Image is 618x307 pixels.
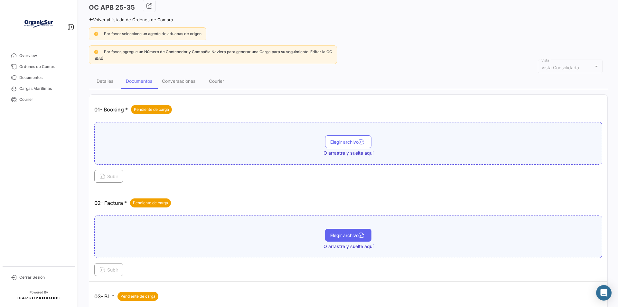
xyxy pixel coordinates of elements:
[19,97,70,102] span: Courier
[126,78,152,84] div: Documentos
[5,72,72,83] a: Documentos
[5,83,72,94] a: Cargas Marítimas
[5,50,72,61] a: Overview
[19,53,70,59] span: Overview
[323,243,373,250] span: O arrastre y suelte aquí
[19,64,70,70] span: Órdenes de Compra
[325,135,371,148] button: Elegir archivo
[596,285,612,301] div: Abrir Intercom Messenger
[89,17,173,22] a: Volver al listado de Órdenes de Compra
[99,174,118,179] span: Subir
[162,78,195,84] div: Conversaciones
[89,3,135,12] h3: OC APB 25-35
[120,293,155,299] span: Pendiente de carga
[94,170,123,183] button: Subir
[325,229,371,242] button: Elegir archivo
[133,200,168,206] span: Pendiente de carga
[23,8,55,40] img: Logo+OrganicSur.png
[97,78,113,84] div: Detalles
[94,105,172,114] p: 01- Booking *
[330,139,366,145] span: Elegir archivo
[19,274,70,280] span: Cerrar Sesión
[541,65,579,70] span: Vista Consolidada
[104,49,332,54] span: Por favor, agregue un Número de Contenedor y Compañía Naviera para generar una Carga para su segu...
[330,233,366,238] span: Elegir archivo
[94,198,171,207] p: 02- Factura *
[104,31,201,36] span: Por favor seleccione un agente de aduanas de origen
[19,75,70,81] span: Documentos
[19,86,70,91] span: Cargas Marítimas
[134,107,169,112] span: Pendiente de carga
[94,263,123,276] button: Subir
[94,55,104,60] a: aquí
[5,94,72,105] a: Courier
[94,292,158,301] p: 03- BL *
[99,267,118,273] span: Subir
[323,150,373,156] span: O arrastre y suelte aquí
[5,61,72,72] a: Órdenes de Compra
[209,78,224,84] div: Courier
